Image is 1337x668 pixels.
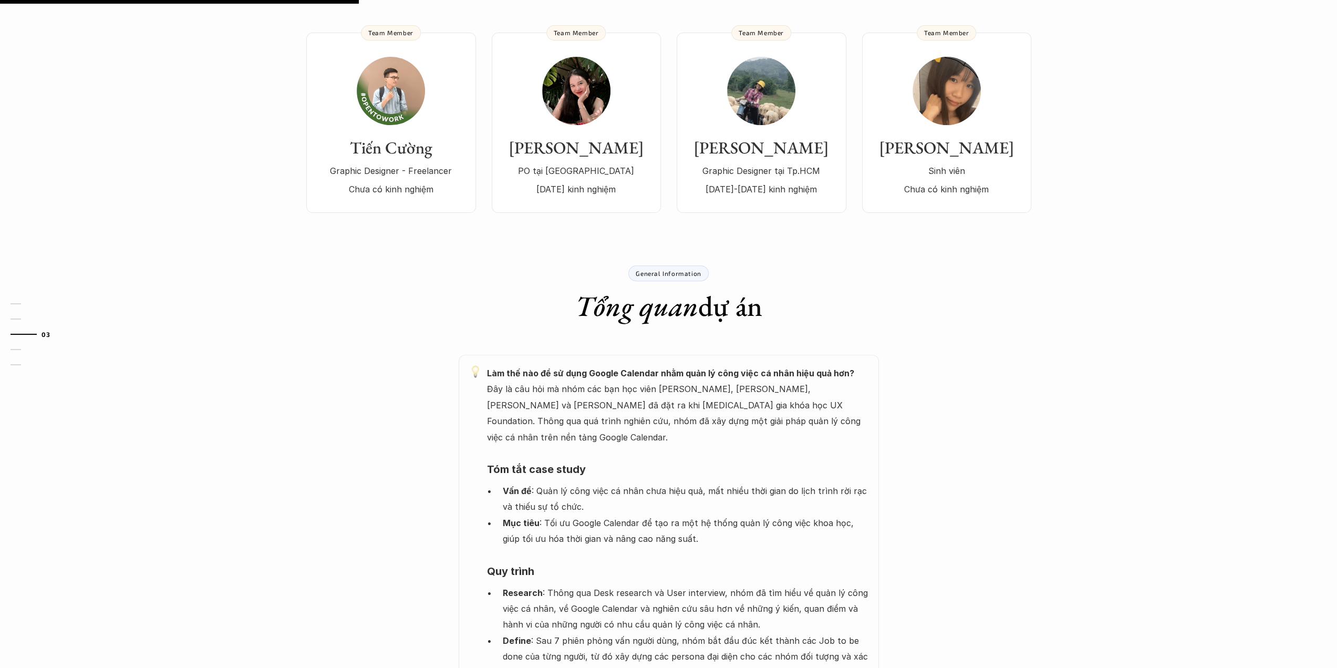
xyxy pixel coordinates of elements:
[502,138,650,158] h3: [PERSON_NAME]
[873,181,1021,197] p: Chưa có kinh nghiệm
[502,163,650,179] p: PO tại [GEOGRAPHIC_DATA]
[873,138,1021,158] h3: [PERSON_NAME]
[503,588,543,598] strong: Research
[503,483,868,515] p: : Quản lý công việc cá nhân chưa hiệu quả, mất nhiều thời gian do lịch trình rời rạc và thiếu sự ...
[554,29,599,36] p: Team Member
[873,163,1021,179] p: Sinh viên
[677,33,846,213] a: [PERSON_NAME]Graphic Designer tại Tp.HCM[DATE]-[DATE] kinh nghiệmTeam Member
[492,33,661,213] a: [PERSON_NAME]PO tại [GEOGRAPHIC_DATA][DATE] kinh nghiệmTeam Member
[487,558,868,585] h4: Quy trình
[502,181,650,197] p: [DATE] kinh nghiệm
[503,486,532,496] strong: Vấn đề
[739,29,784,36] p: Team Member
[503,518,540,528] strong: Mục tiêu
[487,368,854,378] strong: Làm thế nào để sử dụng Google Calendar nhằm quản lý công việc cá nhân hiệu quả hơn?
[317,138,465,158] h3: Tiến Cường
[687,138,836,158] h3: [PERSON_NAME]
[42,330,50,337] strong: 03
[487,365,868,445] p: Đây là câu hỏi mà nhóm các bạn học viên [PERSON_NAME], [PERSON_NAME], [PERSON_NAME] và [PERSON_NA...
[503,515,868,547] p: : Tối ưu Google Calendar để tạo ra một hệ thống quản lý công việc khoa học, giúp tối ưu hóa thời ...
[687,163,836,179] p: Graphic Designer tại Tp.HCM
[306,33,476,213] a: Tiến CườngGraphic Designer - FreelancerChưa có kinh nghiệmTeam Member
[575,289,762,323] h1: dự án
[11,328,60,341] a: 03
[368,29,413,36] p: Team Member
[636,270,701,277] p: General Information
[487,456,868,483] h4: Tóm tắt case study
[503,585,868,633] p: : Thông qua Desk research và User interview, nhóm đã tìm hiểu về quản lý công việc cá nhân, về Go...
[503,635,531,646] strong: Define
[687,181,836,197] p: [DATE]-[DATE] kinh nghiệm
[924,29,969,36] p: Team Member
[317,181,465,197] p: Chưa có kinh nghiệm
[317,163,465,179] p: Graphic Designer - Freelancer
[575,287,698,324] em: Tổng quan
